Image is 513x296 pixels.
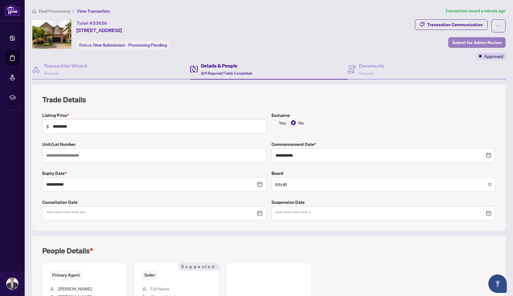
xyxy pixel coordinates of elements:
label: Commencement Date [271,141,496,148]
span: Deal Processing [39,8,70,14]
label: Cancellation Date [42,199,267,206]
div: Ticket #: [77,19,107,27]
span: New Submission - Processing Pending [93,42,167,48]
span: Required [44,71,59,76]
article: Transaction saved a minute ago [445,7,506,14]
span: RAHB [275,179,492,190]
h2: Trade Details [42,95,495,105]
span: Suggested [179,263,219,270]
h4: Documents [359,62,384,69]
button: Transaction Communication [415,19,488,30]
span: 3/4 Required Fields Completed [201,71,252,76]
span: $ [46,123,49,130]
span: Seller [142,270,158,280]
h4: Transaction Wizard [44,62,87,69]
button: Submit for Admin Review [448,37,506,48]
img: Profile Icon [6,278,18,290]
span: [PERSON_NAME] [58,286,92,291]
span: ellipsis [496,24,501,28]
label: Board [271,170,496,177]
div: Transaction Communication [427,20,483,30]
span: 52626 [93,20,107,26]
label: Unit/Lot Number [42,141,267,148]
span: View Transaction [77,8,110,14]
span: [STREET_ADDRESS] [77,27,122,34]
h4: Details & People [201,62,252,69]
label: Listing Price [42,112,267,119]
h2: People Details [42,246,93,256]
label: Exclusive [271,112,496,119]
label: Expiry Date [42,170,267,177]
div: Status: [77,41,169,49]
span: Yes [276,119,288,126]
label: Suspension Date [271,199,496,206]
span: Approved [484,53,503,60]
span: No [296,119,306,126]
span: home [32,9,36,13]
span: Required [359,71,374,76]
span: close-circle [488,183,492,186]
span: Submit for Admin Review [452,38,502,47]
button: Open asap [488,274,507,293]
img: logo [5,5,20,16]
span: Full Name [151,286,169,291]
img: IMG-40766465_1.jpg [32,20,71,49]
span: Primary Agent [50,270,82,280]
li: / [72,7,74,14]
